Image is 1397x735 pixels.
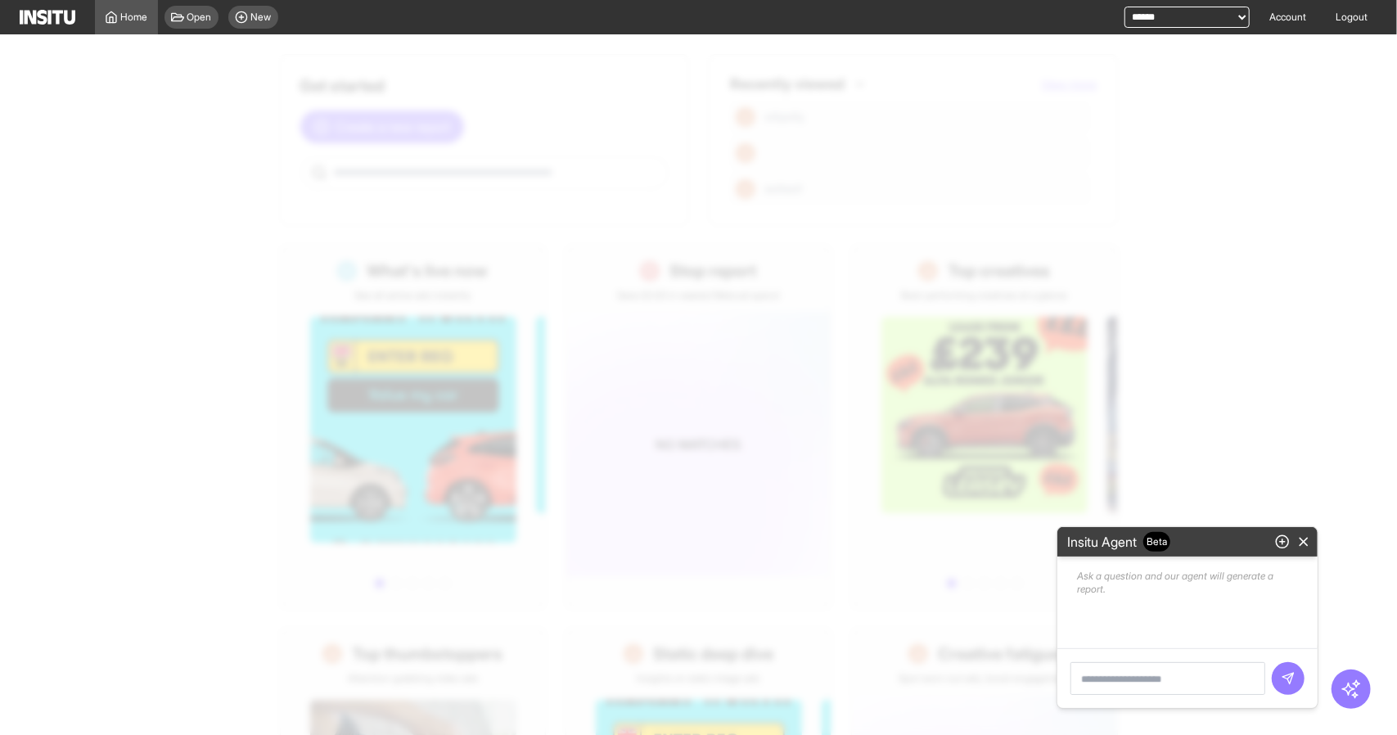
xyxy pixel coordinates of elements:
[1061,532,1177,552] h2: Insitu Agent
[1070,563,1305,635] p: Ask a question and our agent will generate a report.
[251,11,272,24] span: New
[20,10,75,25] img: Logo
[121,11,148,24] span: Home
[1143,532,1170,552] span: Beta
[187,11,212,24] span: Open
